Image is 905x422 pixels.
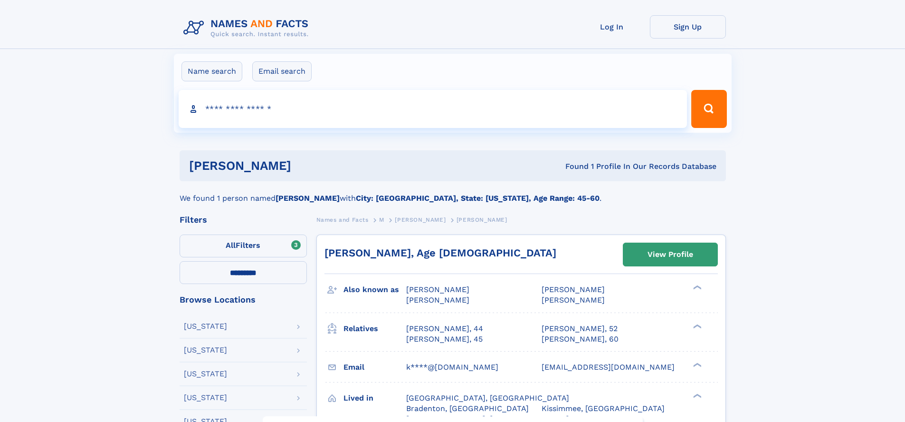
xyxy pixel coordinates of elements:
div: ❯ [691,323,702,329]
h3: Lived in [343,390,406,406]
a: M [379,214,384,226]
span: [EMAIL_ADDRESS][DOMAIN_NAME] [542,363,675,372]
a: [PERSON_NAME], 45 [406,334,483,344]
span: [PERSON_NAME] [542,295,605,304]
a: [PERSON_NAME], 52 [542,324,618,334]
a: Sign Up [650,15,726,39]
button: Search Button [691,90,726,128]
div: We found 1 person named with . [180,181,726,204]
div: Found 1 Profile In Our Records Database [428,161,716,172]
a: Log In [574,15,650,39]
h3: Email [343,359,406,375]
label: Email search [252,61,312,81]
span: [GEOGRAPHIC_DATA], [GEOGRAPHIC_DATA] [406,393,569,402]
div: ❯ [691,362,702,368]
div: Filters [180,216,307,224]
b: City: [GEOGRAPHIC_DATA], State: [US_STATE], Age Range: 45-60 [356,194,600,203]
b: [PERSON_NAME] [276,194,340,203]
span: [PERSON_NAME] [406,285,469,294]
span: [PERSON_NAME] [542,285,605,294]
div: [US_STATE] [184,394,227,402]
input: search input [179,90,687,128]
a: [PERSON_NAME], 60 [542,334,619,344]
a: Names and Facts [316,214,369,226]
h1: [PERSON_NAME] [189,160,429,172]
div: Browse Locations [180,295,307,304]
a: [PERSON_NAME], Age [DEMOGRAPHIC_DATA] [324,247,556,259]
img: Logo Names and Facts [180,15,316,41]
div: ❯ [691,285,702,291]
div: [US_STATE] [184,370,227,378]
div: View Profile [648,244,693,265]
span: All [226,241,236,250]
span: Bradenton, [GEOGRAPHIC_DATA] [406,404,529,413]
a: [PERSON_NAME], 44 [406,324,483,334]
span: [PERSON_NAME] [395,216,446,223]
a: View Profile [623,243,717,266]
a: [PERSON_NAME] [395,214,446,226]
span: Kissimmee, [GEOGRAPHIC_DATA] [542,404,665,413]
span: M [379,216,384,223]
label: Name search [181,61,242,81]
label: Filters [180,235,307,257]
div: [US_STATE] [184,346,227,354]
span: [PERSON_NAME] [457,216,507,223]
div: ❯ [691,393,702,399]
h3: Also known as [343,282,406,298]
span: [PERSON_NAME] [406,295,469,304]
div: [US_STATE] [184,323,227,330]
h3: Relatives [343,321,406,337]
